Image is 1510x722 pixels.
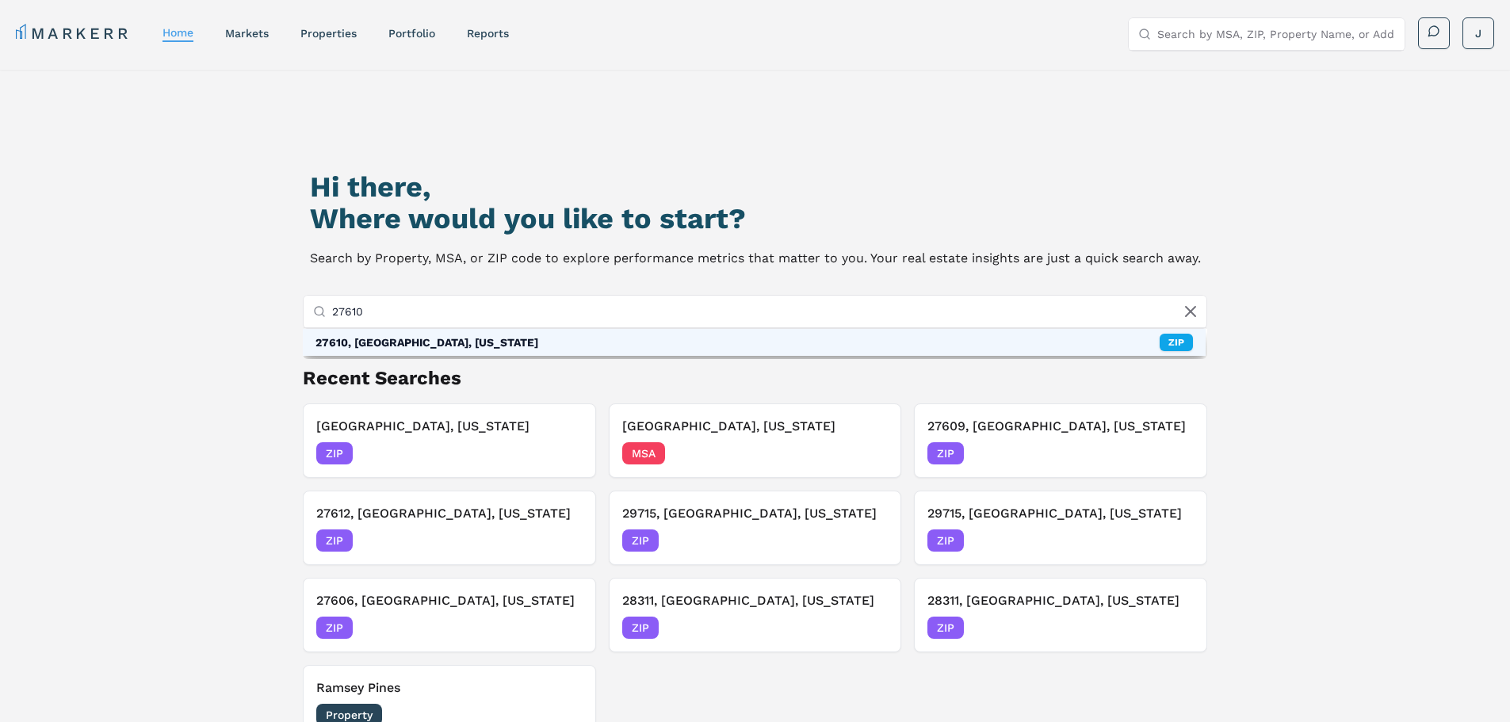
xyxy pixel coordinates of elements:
[927,529,964,552] span: ZIP
[1160,334,1193,351] div: ZIP
[1475,25,1481,41] span: J
[303,329,1206,356] div: Suggestions
[316,417,583,436] h3: [GEOGRAPHIC_DATA], [US_STATE]
[927,442,964,464] span: ZIP
[303,365,1208,391] h2: Recent Searches
[1462,17,1494,49] button: J
[852,620,888,636] span: [DATE]
[609,578,902,652] button: 28311, [GEOGRAPHIC_DATA], [US_STATE]ZIP[DATE]
[225,27,269,40] a: markets
[914,403,1207,478] button: 27609, [GEOGRAPHIC_DATA], [US_STATE]ZIP[DATE]
[622,591,889,610] h3: 28311, [GEOGRAPHIC_DATA], [US_STATE]
[1158,445,1194,461] span: [DATE]
[927,417,1194,436] h3: 27609, [GEOGRAPHIC_DATA], [US_STATE]
[622,504,889,523] h3: 29715, [GEOGRAPHIC_DATA], [US_STATE]
[162,26,193,39] a: home
[303,329,1206,356] div: ZIP: 27610, Raleigh, North Carolina
[316,442,353,464] span: ZIP
[388,27,435,40] a: Portfolio
[927,504,1194,523] h3: 29715, [GEOGRAPHIC_DATA], [US_STATE]
[547,533,583,548] span: [DATE]
[16,22,131,44] a: MARKERR
[316,678,583,697] h3: Ramsey Pines
[622,529,659,552] span: ZIP
[852,533,888,548] span: [DATE]
[316,591,583,610] h3: 27606, [GEOGRAPHIC_DATA], [US_STATE]
[622,617,659,639] span: ZIP
[622,442,665,464] span: MSA
[927,617,964,639] span: ZIP
[303,403,596,478] button: [GEOGRAPHIC_DATA], [US_STATE]ZIP[DATE]
[622,417,889,436] h3: [GEOGRAPHIC_DATA], [US_STATE]
[547,620,583,636] span: [DATE]
[316,504,583,523] h3: 27612, [GEOGRAPHIC_DATA], [US_STATE]
[332,296,1198,327] input: Search by MSA, ZIP, Property Name, or Address
[914,578,1207,652] button: 28311, [GEOGRAPHIC_DATA], [US_STATE]ZIP[DATE]
[547,445,583,461] span: [DATE]
[914,491,1207,565] button: 29715, [GEOGRAPHIC_DATA], [US_STATE]ZIP[DATE]
[1157,18,1395,50] input: Search by MSA, ZIP, Property Name, or Address
[852,445,888,461] span: [DATE]
[310,203,1201,235] h2: Where would you like to start?
[1158,533,1194,548] span: [DATE]
[310,171,1201,203] h1: Hi there,
[300,27,357,40] a: properties
[467,27,509,40] a: reports
[609,491,902,565] button: 29715, [GEOGRAPHIC_DATA], [US_STATE]ZIP[DATE]
[1158,620,1194,636] span: [DATE]
[310,247,1201,269] p: Search by Property, MSA, or ZIP code to explore performance metrics that matter to you. Your real...
[315,334,538,350] div: 27610, [GEOGRAPHIC_DATA], [US_STATE]
[927,591,1194,610] h3: 28311, [GEOGRAPHIC_DATA], [US_STATE]
[316,529,353,552] span: ZIP
[303,578,596,652] button: 27606, [GEOGRAPHIC_DATA], [US_STATE]ZIP[DATE]
[609,403,902,478] button: [GEOGRAPHIC_DATA], [US_STATE]MSA[DATE]
[303,491,596,565] button: 27612, [GEOGRAPHIC_DATA], [US_STATE]ZIP[DATE]
[316,617,353,639] span: ZIP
